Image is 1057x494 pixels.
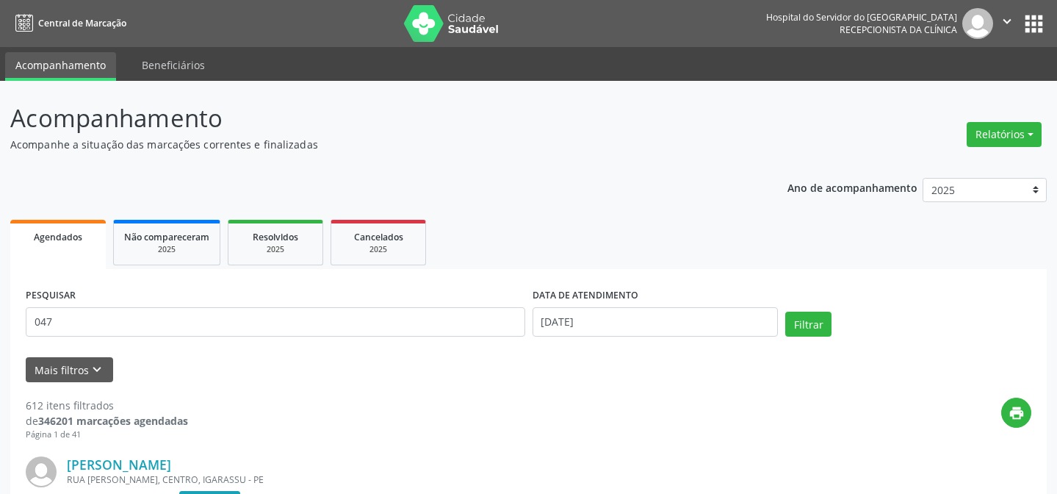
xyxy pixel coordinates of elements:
[67,457,171,473] a: [PERSON_NAME]
[993,8,1021,39] button: 
[26,429,188,441] div: Página 1 de 41
[26,398,188,413] div: 612 itens filtrados
[1021,11,1047,37] button: apps
[787,178,917,196] p: Ano de acompanhamento
[131,52,215,78] a: Beneficiários
[354,231,403,243] span: Cancelados
[10,11,126,35] a: Central de Marcação
[124,231,209,243] span: Não compareceram
[5,52,116,81] a: Acompanhamento
[999,13,1015,29] i: 
[26,457,57,487] img: img
[1009,405,1025,421] i: print
[26,413,188,429] div: de
[38,414,188,428] strong: 346201 marcações agendadas
[239,244,312,255] div: 2025
[967,122,1042,147] button: Relatórios
[10,137,736,152] p: Acompanhe a situação das marcações correntes e finalizadas
[840,24,957,36] span: Recepcionista da clínica
[253,231,298,243] span: Resolvidos
[89,362,105,378] i: keyboard_arrow_down
[26,357,113,383] button: Mais filtroskeyboard_arrow_down
[34,231,82,243] span: Agendados
[38,17,126,29] span: Central de Marcação
[785,312,831,337] button: Filtrar
[1001,398,1031,428] button: print
[962,8,993,39] img: img
[766,11,957,24] div: Hospital do Servidor do [GEOGRAPHIC_DATA]
[342,244,415,255] div: 2025
[533,307,779,337] input: Selecione um intervalo
[10,100,736,137] p: Acompanhamento
[124,244,209,255] div: 2025
[533,284,638,307] label: DATA DE ATENDIMENTO
[26,284,76,307] label: PESQUISAR
[26,307,525,337] input: Nome, código do beneficiário ou CPF
[67,473,811,486] div: RUA [PERSON_NAME], CENTRO, IGARASSU - PE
